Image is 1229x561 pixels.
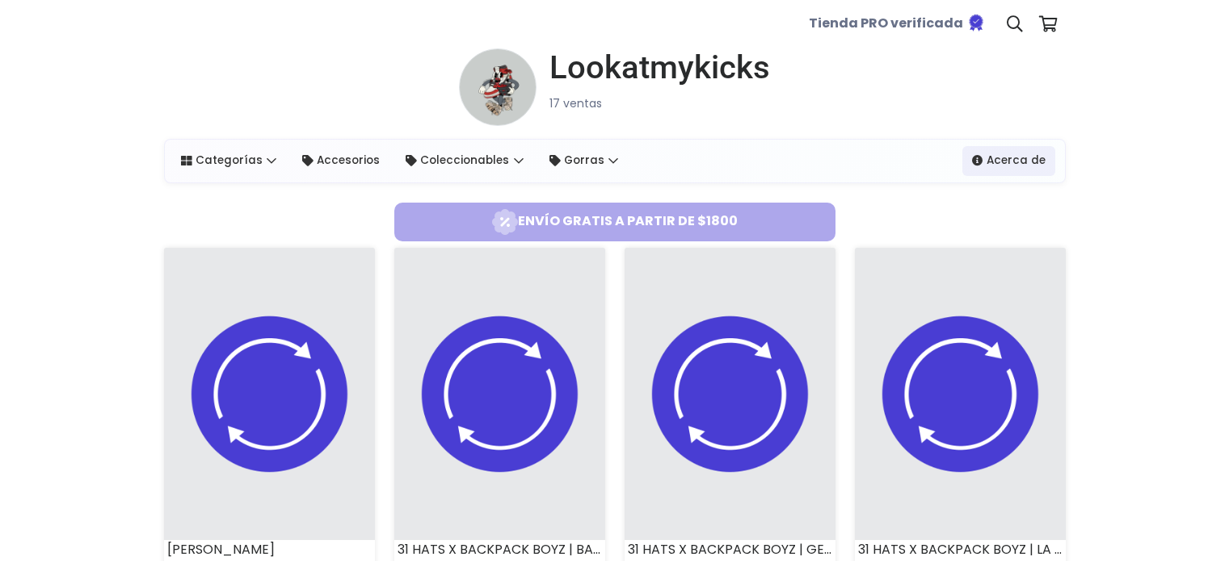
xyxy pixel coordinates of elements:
a: Accesorios [293,146,389,175]
a: Lookatmykicks [537,48,770,87]
a: Acerca de [962,146,1055,175]
img: small.png [164,248,375,540]
a: Categorías [171,146,287,175]
img: Tienda verificada [966,13,986,32]
span: Envío gratis a partir de $1800 [401,209,829,235]
img: small.png [625,248,835,540]
img: small.png [394,248,605,540]
div: 31 HATS X BACKPACK BOYZ | BACKPACK BOYZ [394,540,605,559]
div: [PERSON_NAME] [164,540,375,559]
h1: Lookatmykicks [549,48,770,87]
div: 31 HATS X BACKPACK BOYZ | LA MOCHILA [855,540,1066,559]
img: small.png [855,248,1066,540]
img: small.png [459,48,537,126]
b: Tienda PRO verificada [809,15,963,33]
a: Gorras [540,146,629,175]
a: Coleccionables [396,146,533,175]
div: 31 HATS X BACKPACK BOYZ | GELATO [625,540,835,559]
small: 17 ventas [549,95,602,111]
